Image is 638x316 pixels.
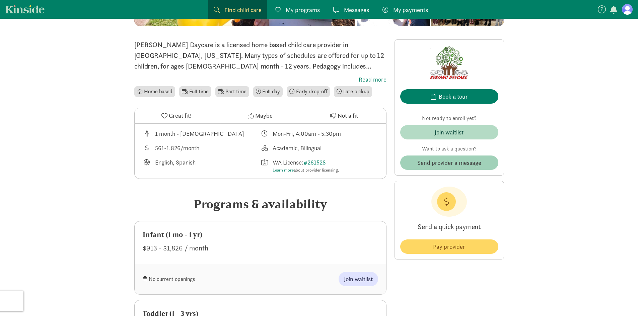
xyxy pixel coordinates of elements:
[302,108,386,123] button: Not a fit
[400,145,498,153] p: Want to ask a question?
[224,5,262,14] span: Find child care
[433,242,465,251] span: Pay provider
[134,195,386,213] div: Programs & availability
[339,272,378,286] button: Join waitlist
[143,143,261,152] div: Average tuition for this program
[143,229,378,240] div: Infant (1 mo - 1 yr)
[143,272,261,286] div: No current openings
[155,143,199,152] div: 561-1,826/month
[417,158,481,167] span: Send provider a message
[134,39,386,72] p: [PERSON_NAME] Daycare is a licensed home based child care provider in [GEOGRAPHIC_DATA], [US_STAT...
[169,111,192,120] span: Great fit!
[143,243,378,253] div: $913 - $1,826 / month
[253,86,283,97] li: Full day
[260,143,378,152] div: This provider's education philosophy
[435,128,464,137] div: Join waitlist
[273,129,341,138] div: Mon-Fri, 4:00am - 5:30pm
[334,86,372,97] li: Late pickup
[344,275,373,284] span: Join waitlist
[5,5,45,13] a: Kinside
[273,143,322,152] div: Academic, Bilingual
[143,158,261,174] div: Languages taught
[430,45,468,81] img: Provider logo
[155,158,196,174] div: English, Spanish
[134,86,175,97] li: Home based
[155,129,244,138] div: 1 month - [DEMOGRAPHIC_DATA]
[393,5,428,14] span: My payments
[400,217,498,237] p: Send a quick payment
[134,76,386,84] label: Read more
[218,108,302,123] button: Maybe
[273,167,339,174] div: about provider licensing.
[273,167,294,173] a: Learn more
[303,159,326,166] a: #261528
[143,129,261,138] div: Age range for children that this provider cares for
[344,5,369,14] span: Messages
[273,158,339,174] div: WA License:
[400,89,498,104] button: Book a tour
[215,86,249,97] li: Part time
[260,129,378,138] div: Class schedule
[287,86,330,97] li: Early drop-off
[286,5,320,14] span: My programs
[135,108,218,123] button: Great fit!
[179,86,211,97] li: Full time
[400,125,498,139] button: Join waitlist
[400,114,498,122] p: Not ready to enroll yet?
[255,111,273,120] span: Maybe
[439,92,468,101] div: Book a tour
[400,155,498,170] button: Send provider a message
[260,158,378,174] div: License number
[338,111,358,120] span: Not a fit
